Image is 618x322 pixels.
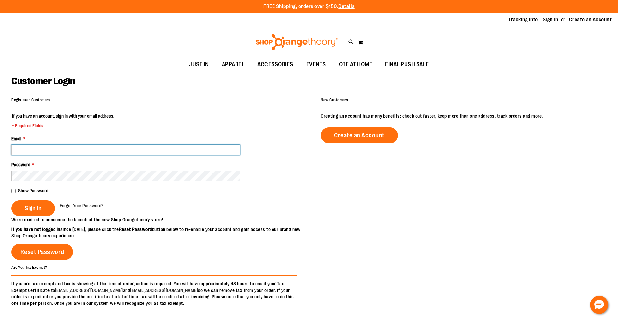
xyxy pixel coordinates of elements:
[263,3,355,10] p: FREE Shipping, orders over $150.
[11,136,21,141] span: Email
[11,226,309,239] p: since [DATE], please click the button below to re-enable your account and gain access to our bran...
[11,227,60,232] strong: If you have not logged in
[333,57,379,72] a: OTF AT HOME
[189,57,209,72] span: JUST IN
[255,34,339,50] img: Shop Orangetheory
[306,57,326,72] span: EVENTS
[11,244,73,260] a: Reset Password
[183,57,215,72] a: JUST IN
[12,123,114,129] span: * Required Fields
[590,296,608,314] button: Hello, have a question? Let’s chat.
[257,57,293,72] span: ACCESSORIES
[60,202,103,209] a: Forgot Your Password?
[11,98,50,102] strong: Registered Customers
[300,57,333,72] a: EVENTS
[543,16,558,23] a: Sign In
[11,200,55,216] button: Sign In
[11,265,47,269] strong: Are You Tax Exempt?
[321,98,348,102] strong: New Customers
[321,113,607,119] p: Creating an account has many benefits: check out faster, keep more than one address, track orders...
[130,288,198,293] a: [EMAIL_ADDRESS][DOMAIN_NAME]
[385,57,429,72] span: FINAL PUSH SALE
[55,288,123,293] a: [EMAIL_ADDRESS][DOMAIN_NAME]
[11,280,297,306] p: If you are tax exempt and tax is showing at the time of order, action is required. You will have ...
[321,127,398,143] a: Create an Account
[338,4,355,9] a: Details
[11,113,115,129] legend: If you have an account, sign in with your email address.
[339,57,372,72] span: OTF AT HOME
[25,205,42,212] span: Sign In
[251,57,300,72] a: ACCESSORIES
[11,162,30,167] span: Password
[20,248,64,256] span: Reset Password
[11,216,309,223] p: We’re excited to announce the launch of the new Shop Orangetheory store!
[508,16,538,23] a: Tracking Info
[569,16,612,23] a: Create an Account
[222,57,245,72] span: APPAREL
[334,132,385,139] span: Create an Account
[11,76,75,87] span: Customer Login
[379,57,435,72] a: FINAL PUSH SALE
[60,203,103,208] span: Forgot Your Password?
[119,227,152,232] strong: Reset Password
[215,57,251,72] a: APPAREL
[18,188,48,193] span: Show Password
